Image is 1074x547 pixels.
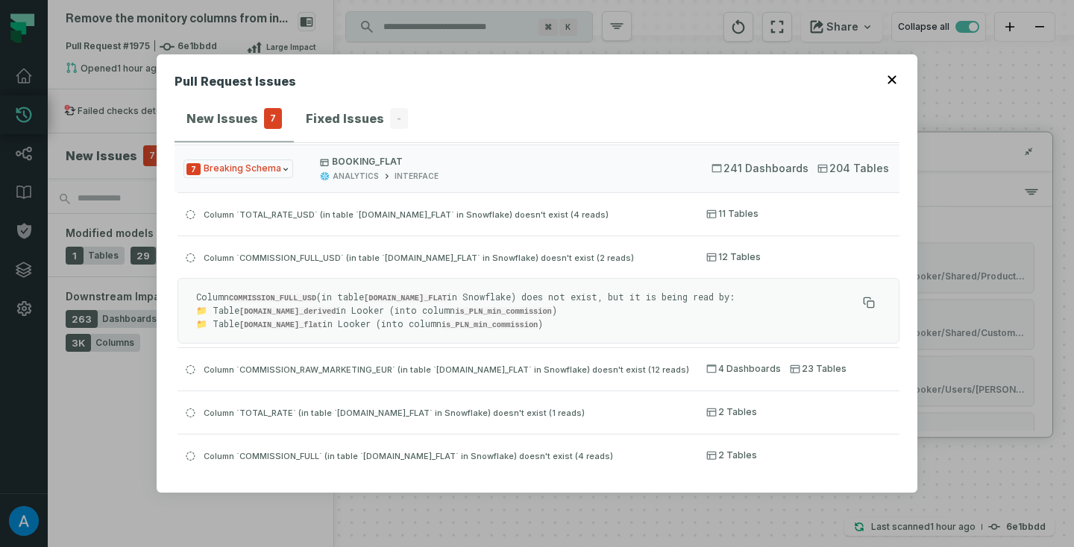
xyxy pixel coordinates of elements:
[306,110,384,127] h4: Fixed Issues
[186,163,201,175] span: Severity
[712,161,808,176] span: 241 Dashboards
[239,320,322,329] code: [DOMAIN_NAME]_flat
[320,156,685,168] p: BOOKING_FLAT
[204,209,609,220] span: Column `TOTAL_RATE_USD` (in table `[DOMAIN_NAME]_FLAT` in Snowflake) doesn't exist (4 reads)
[706,363,781,375] span: 4 Dashboards
[175,145,899,192] button: Issue TypeBOOKING_FLATANALYTICSINTERFACE241 Dashboards204 Tables
[390,108,408,129] span: -
[183,159,293,178] span: Issue Type
[706,449,757,461] span: 2 Tables
[395,171,439,182] div: INTERFACE
[204,253,634,263] span: Column `COMMISSION_FULL_USD` (in table `[DOMAIN_NAME]_FLAT` in Snowflake) doesn't exist (2 reads)
[178,278,899,344] div: Column `COMMISSION_FULL_USD` (in table `[DOMAIN_NAME]_FLAT` in Snowflake) doesn't exist (2 reads)...
[178,434,899,476] button: Column `COMMISSION_FULL` (in table `[DOMAIN_NAME]_FLAT` in Snowflake) doesn't exist (4 reads)2 Ta...
[196,291,857,331] p: Column (in table in Snowflake) does not exist, but it is being read by: 📁 Table in Looker (into c...
[178,192,899,235] button: Column `TOTAL_RATE_USD` (in table `[DOMAIN_NAME]_FLAT` in Snowflake) doesn't exist (4 reads)11 Ta...
[364,294,447,303] code: [DOMAIN_NAME]_FLAT
[175,72,296,96] h2: Pull Request Issues
[186,110,258,127] h4: New Issues
[333,171,379,182] div: ANALYTICS
[264,108,282,129] span: 7
[229,294,316,303] code: COMMISSION_FULL_USD
[442,320,538,329] code: is_PLN_min_commission
[706,208,759,220] span: 11 Tables
[455,307,551,316] code: is_PLN_min_commission
[706,406,757,418] span: 2 Tables
[239,307,336,316] code: [DOMAIN_NAME]_derived
[178,235,899,278] button: Column `COMMISSION_FULL_USD` (in table `[DOMAIN_NAME]_FLAT` in Snowflake) doesn't exist (2 reads)...
[817,161,889,176] span: 204 Tables
[790,363,847,375] span: 23 Tables
[175,145,899,475] div: errors (7)Downstream Impact
[178,391,899,433] button: Column `TOTAL_RATE` (in table `[DOMAIN_NAME]_FLAT` in Snowflake) doesn't exist (1 reads)2 Tables
[706,251,761,263] span: 12 Tables
[204,408,585,418] span: Column `TOTAL_RATE` (in table `[DOMAIN_NAME]_FLAT` in Snowflake) doesn't exist (1 reads)
[204,451,613,461] span: Column `COMMISSION_FULL` (in table `[DOMAIN_NAME]_FLAT` in Snowflake) doesn't exist (4 reads)
[204,364,689,375] span: Column `COMMISSION_RAW_MARKETING_EUR` (in table `[DOMAIN_NAME]_FLAT` in Snowflake) doesn't exist ...
[178,347,899,390] button: Column `COMMISSION_RAW_MARKETING_EUR` (in table `[DOMAIN_NAME]_FLAT` in Snowflake) doesn't exist ...
[175,192,899,466] div: Issue TypeBOOKING_FLATANALYTICSINTERFACE241 Dashboards204 Tables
